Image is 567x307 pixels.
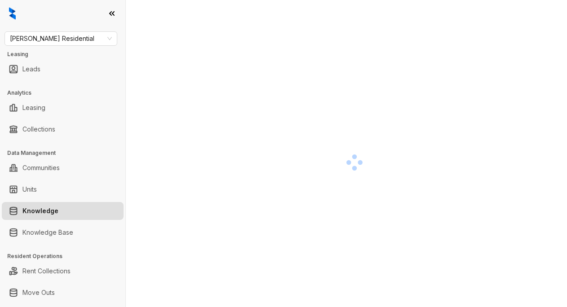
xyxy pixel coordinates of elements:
li: Knowledge [2,202,124,220]
span: Griffis Residential [10,32,112,45]
a: Knowledge [22,202,58,220]
a: Leasing [22,99,45,117]
li: Units [2,180,124,198]
a: Leads [22,60,40,78]
h3: Resident Operations [7,252,125,260]
a: Move Outs [22,284,55,302]
a: Rent Collections [22,262,71,280]
h3: Data Management [7,149,125,157]
li: Leads [2,60,124,78]
li: Communities [2,159,124,177]
li: Leasing [2,99,124,117]
li: Knowledge Base [2,224,124,241]
h3: Analytics [7,89,125,97]
a: Collections [22,120,55,138]
img: logo [9,7,16,20]
li: Move Outs [2,284,124,302]
a: Communities [22,159,60,177]
a: Units [22,180,37,198]
li: Rent Collections [2,262,124,280]
h3: Leasing [7,50,125,58]
a: Knowledge Base [22,224,73,241]
li: Collections [2,120,124,138]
